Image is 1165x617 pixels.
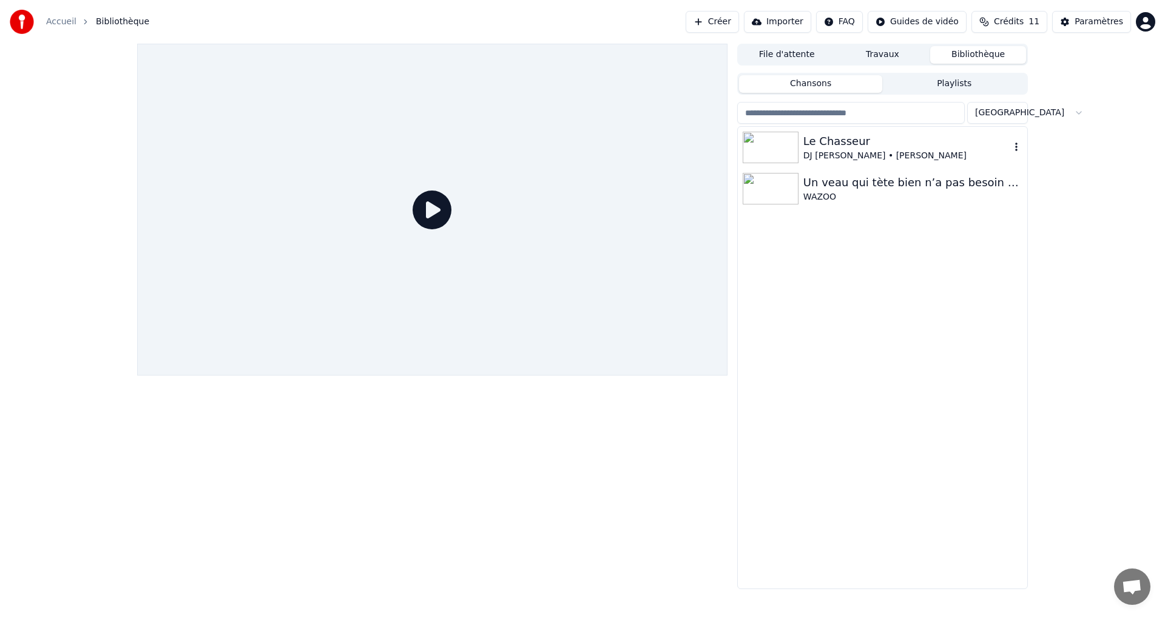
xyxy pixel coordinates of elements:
[739,75,883,93] button: Chansons
[46,16,149,28] nav: breadcrumb
[10,10,34,34] img: youka
[816,11,863,33] button: FAQ
[1028,16,1039,28] span: 11
[835,46,931,64] button: Travaux
[882,75,1026,93] button: Playlists
[46,16,76,28] a: Accueil
[994,16,1024,28] span: Crédits
[803,191,1022,203] div: WAZOO
[1052,11,1131,33] button: Paramètres
[868,11,967,33] button: Guides de vidéo
[744,11,811,33] button: Importer
[96,16,149,28] span: Bibliothèque
[803,133,1010,150] div: Le Chasseur
[971,11,1047,33] button: Crédits11
[739,46,835,64] button: File d'attente
[1114,568,1150,605] div: Ouvrir le chat
[803,174,1022,191] div: Un veau qui tète bien n’a pas besoin de foin
[975,107,1064,119] span: [GEOGRAPHIC_DATA]
[1075,16,1123,28] div: Paramètres
[686,11,739,33] button: Créer
[930,46,1026,64] button: Bibliothèque
[803,150,1010,162] div: DJ [PERSON_NAME] • [PERSON_NAME]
